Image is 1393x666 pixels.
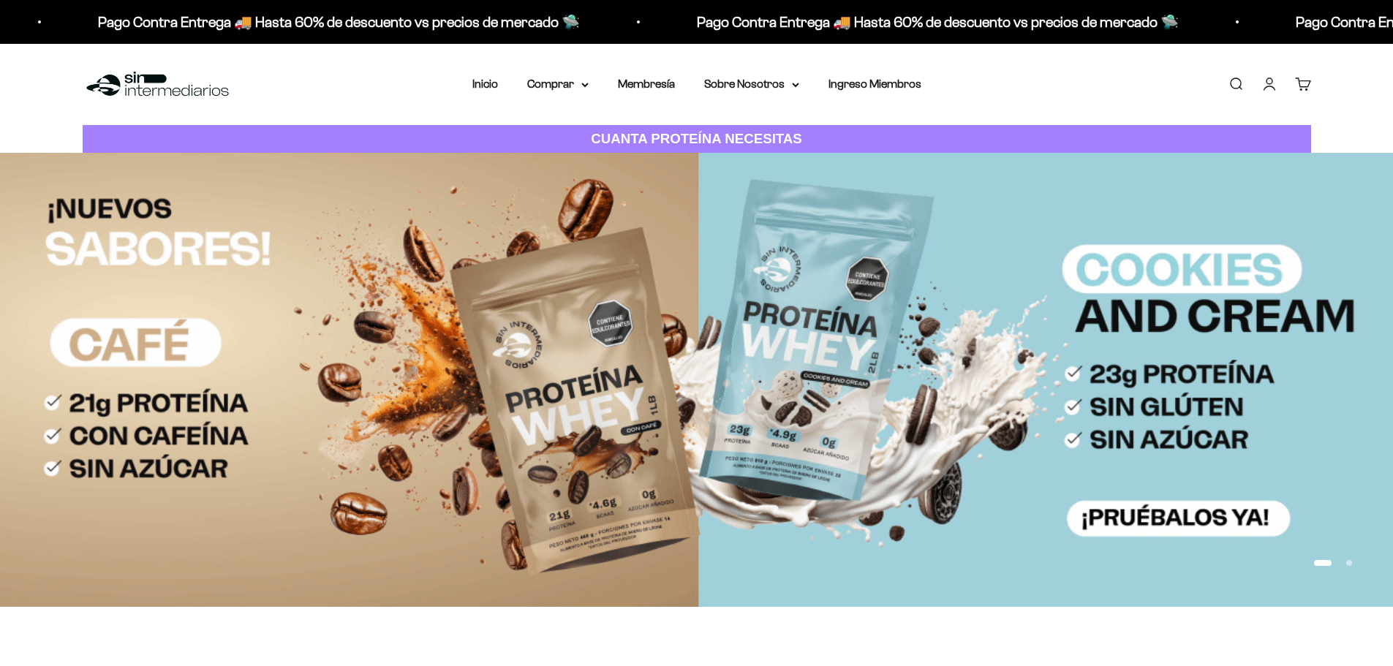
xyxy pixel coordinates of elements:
[591,131,802,146] strong: CUANTA PROTEÍNA NECESITAS
[828,77,921,90] a: Ingreso Miembros
[83,125,1311,154] a: CUANTA PROTEÍNA NECESITAS
[618,77,675,90] a: Membresía
[837,10,1318,34] p: Pago Contra Entrega 🚚 Hasta 60% de descuento vs precios de mercado 🛸
[704,75,799,94] summary: Sobre Nosotros
[238,10,720,34] p: Pago Contra Entrega 🚚 Hasta 60% de descuento vs precios de mercado 🛸
[472,77,498,90] a: Inicio
[527,75,589,94] summary: Comprar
